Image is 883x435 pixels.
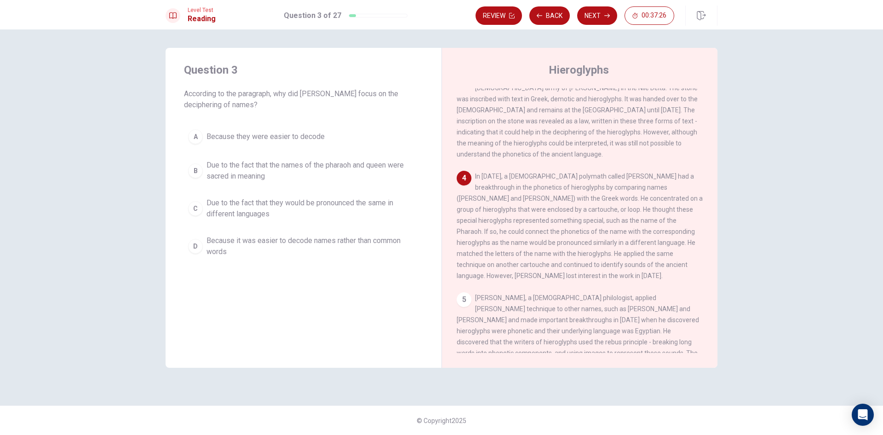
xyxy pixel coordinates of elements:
h1: Reading [188,13,216,24]
div: 5 [457,292,471,307]
span: In [DATE], a [DEMOGRAPHIC_DATA] polymath called [PERSON_NAME] had a breakthrough in the phonetics... [457,173,703,279]
div: Open Intercom Messenger [852,404,874,426]
span: Because they were easier to decode [206,131,325,142]
button: DBecause it was easier to decode names rather than common words [184,231,423,261]
span: Due to the fact that they would be pronounced the same in different languages [206,197,419,220]
div: B [188,163,203,178]
span: © Copyright 2025 [417,417,466,424]
span: Level Test [188,7,216,13]
span: Due to the fact that the names of the pharaoh and queen were sacred in meaning [206,160,419,182]
button: Review [476,6,522,25]
span: 00:37:26 [642,12,666,19]
h1: Question 3 of 27 [284,10,341,21]
button: 00:37:26 [625,6,674,25]
span: [PERSON_NAME], a [DEMOGRAPHIC_DATA] philologist, applied [PERSON_NAME] technique to other names, ... [457,294,700,434]
div: D [188,239,203,254]
div: C [188,201,203,216]
h4: Question 3 [184,63,423,77]
div: 4 [457,171,471,186]
div: A [188,129,203,144]
h4: Hieroglyphs [549,63,609,77]
button: Next [577,6,617,25]
span: According to the paragraph, why did [PERSON_NAME] focus on the deciphering of names? [184,88,423,110]
button: CDue to the fact that they would be pronounced the same in different languages [184,193,423,224]
button: ABecause they were easier to decode [184,125,423,148]
button: Back [529,6,570,25]
span: Because it was easier to decode names rather than common words [206,235,419,257]
button: BDue to the fact that the names of the pharaoh and queen were sacred in meaning [184,156,423,186]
